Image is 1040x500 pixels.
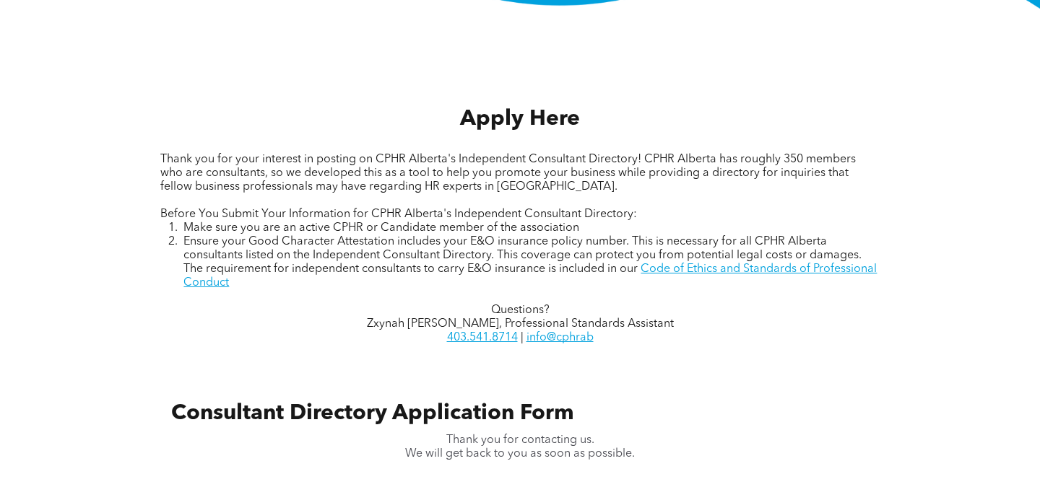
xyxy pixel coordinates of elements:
[521,332,524,343] span: |
[183,222,579,234] span: Make sure you are an active CPHR or Candidate member of the association
[526,332,594,343] a: info@cphrab
[491,304,550,316] span: Questions?
[460,108,580,130] span: Apply Here
[160,434,879,461] div: Thank you for contacting us. We will get back to you as soon as possible.
[367,318,674,330] span: Zxynah [PERSON_NAME], Professional Standards Assistant
[160,209,637,220] span: Before You Submit Your Information for CPHR Alberta's Independent Consultant Directory:
[160,154,856,193] span: Thank you for your interest in posting on CPHR Alberta's Independent Consultant Directory! CPHR A...
[183,236,862,275] span: Ensure your Good Character Attestation includes your E&O insurance policy number. This is necessa...
[160,400,879,426] h3: Consultant Directory Application Form
[447,332,518,343] a: 403.541.8714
